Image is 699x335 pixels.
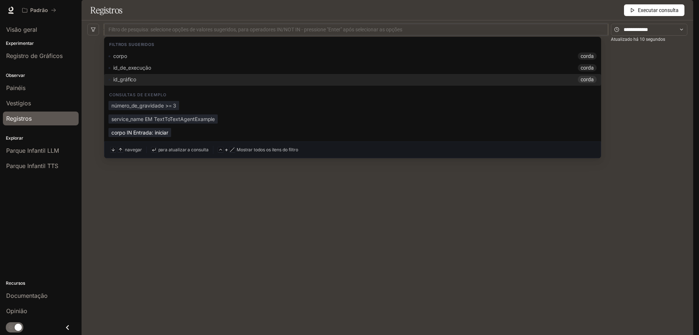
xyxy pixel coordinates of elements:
[113,76,136,82] font: id_gráfico
[113,65,151,71] font: id_de_execução
[237,147,298,152] font: Mostrar todos os itens do filtro
[611,37,665,42] font: Atualizado há 10 segundos
[624,4,684,16] button: Executar consulta
[109,42,154,47] font: Filtros sugeridos
[581,65,594,71] font: corda
[90,5,122,16] font: Registros
[91,27,96,32] span: filtro
[111,116,215,122] font: service_name EM TextToTextAgentExample
[111,102,176,109] font: número_de_gravidade >= 3
[581,77,594,82] font: corda
[113,76,136,83] span: id_gráfico
[30,7,48,13] font: Padrão
[225,147,228,153] font: +
[87,24,99,35] button: filtro
[125,147,142,152] font: navegar
[638,7,679,13] font: Executar consulta
[113,53,127,59] font: corpo
[109,92,166,97] font: Consultas de exemplo
[158,147,209,152] font: para atualizar a consulta
[581,53,594,59] font: corda
[19,3,59,17] button: Todos os espaços de trabalho
[111,129,168,136] font: corpo IN Entrada: iniciar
